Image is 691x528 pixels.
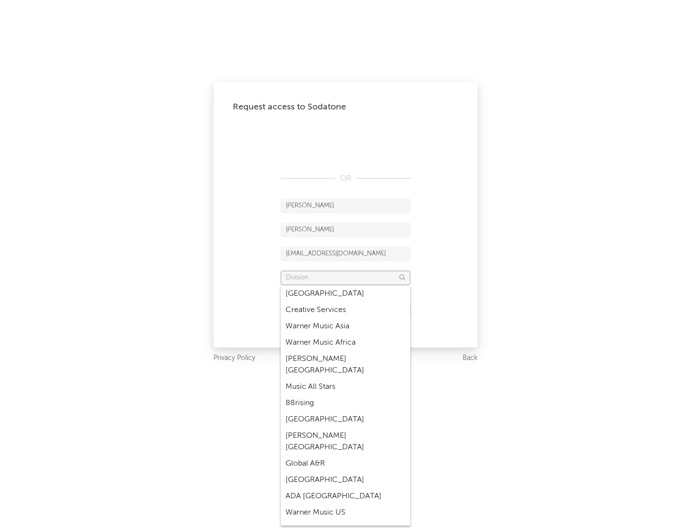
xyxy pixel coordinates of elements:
div: OR [281,173,410,184]
div: Global A&R [281,456,410,472]
div: [GEOGRAPHIC_DATA] [281,472,410,488]
input: Email [281,247,410,261]
div: Music All Stars [281,379,410,395]
div: Warner Music US [281,504,410,521]
div: [GEOGRAPHIC_DATA] [281,286,410,302]
div: Warner Music Africa [281,335,410,351]
a: Privacy Policy [214,352,255,364]
input: Last Name [281,223,410,237]
a: Back [463,352,477,364]
div: ADA [GEOGRAPHIC_DATA] [281,488,410,504]
div: [PERSON_NAME] [GEOGRAPHIC_DATA] [281,428,410,456]
div: 88rising [281,395,410,411]
div: Creative Services [281,302,410,318]
input: First Name [281,199,410,213]
div: Request access to Sodatone [233,101,458,113]
div: Warner Music Asia [281,318,410,335]
div: [PERSON_NAME] [GEOGRAPHIC_DATA] [281,351,410,379]
div: [GEOGRAPHIC_DATA] [281,411,410,428]
input: Division [281,271,410,285]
